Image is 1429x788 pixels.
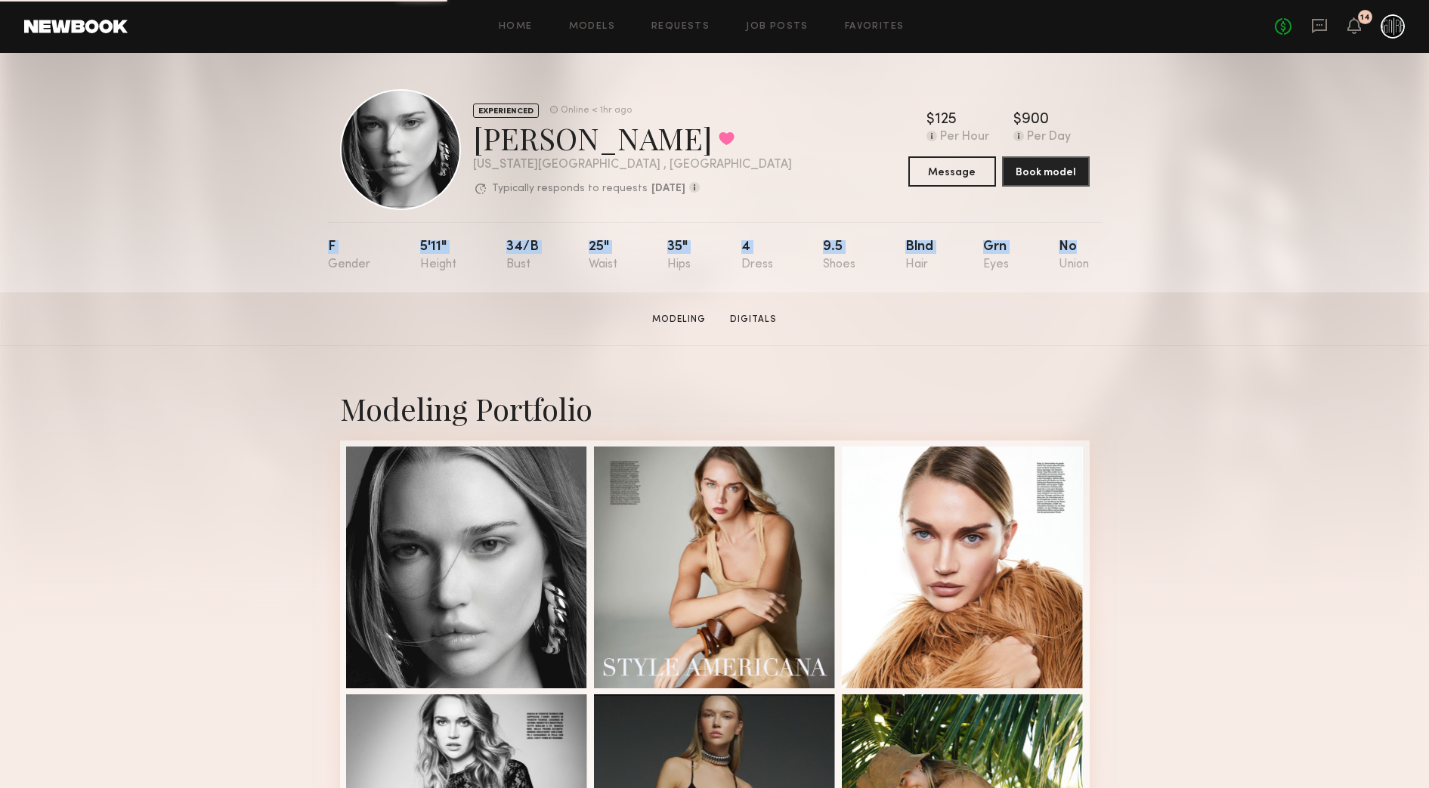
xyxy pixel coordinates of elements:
div: Per Hour [940,131,989,144]
div: [PERSON_NAME] [473,118,792,158]
a: Requests [651,22,710,32]
div: 35" [667,240,691,271]
div: Per Day [1027,131,1071,144]
button: Message [908,156,996,187]
b: [DATE] [651,184,685,194]
div: 4 [741,240,773,271]
div: 125 [935,113,957,128]
div: EXPERIENCED [473,104,539,118]
div: 900 [1022,113,1049,128]
div: 25" [589,240,617,271]
a: Modeling [646,313,712,326]
a: Models [569,22,615,32]
div: 9.5 [823,240,855,271]
a: Home [499,22,533,32]
div: Online < 1hr ago [561,106,632,116]
div: No [1059,240,1089,271]
a: Digitals [724,313,783,326]
div: 14 [1360,14,1370,22]
div: 34/b [506,240,539,271]
a: Favorites [845,22,905,32]
p: Typically responds to requests [492,184,648,194]
div: Grn [983,240,1009,271]
div: Modeling Portfolio [340,388,1090,428]
div: 5'11" [420,240,456,271]
div: F [328,240,370,271]
div: [US_STATE][GEOGRAPHIC_DATA] , [GEOGRAPHIC_DATA] [473,159,792,172]
div: $ [926,113,935,128]
div: $ [1013,113,1022,128]
a: Job Posts [746,22,809,32]
div: Blnd [905,240,933,271]
button: Book model [1002,156,1090,187]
